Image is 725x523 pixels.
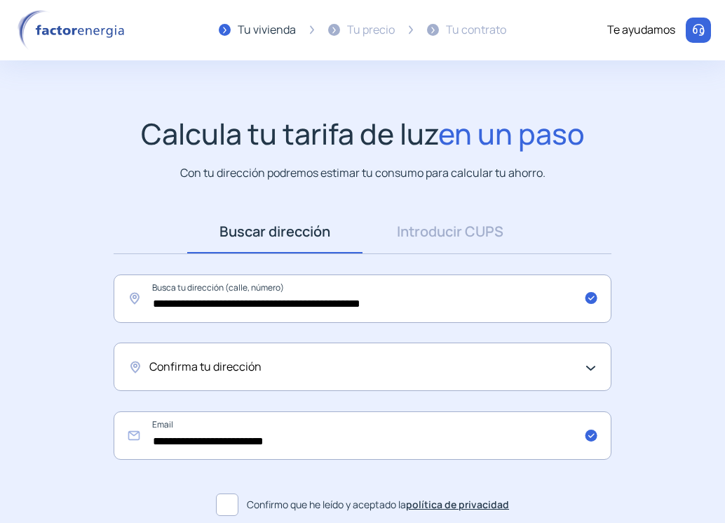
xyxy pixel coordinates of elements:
[362,210,538,253] a: Introducir CUPS
[238,21,296,39] div: Tu vivienda
[607,21,675,39] div: Te ayudamos
[406,498,509,511] a: política de privacidad
[247,497,509,512] span: Confirmo que he leído y aceptado la
[691,23,705,37] img: llamar
[438,114,585,153] span: en un paso
[14,10,133,51] img: logo factor
[141,117,585,151] h1: Calcula tu tarifa de luz
[180,164,546,182] p: Con tu dirección podremos estimar tu consumo para calcular tu ahorro.
[149,358,262,376] span: Confirma tu dirección
[446,21,506,39] div: Tu contrato
[187,210,362,253] a: Buscar dirección
[347,21,395,39] div: Tu precio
